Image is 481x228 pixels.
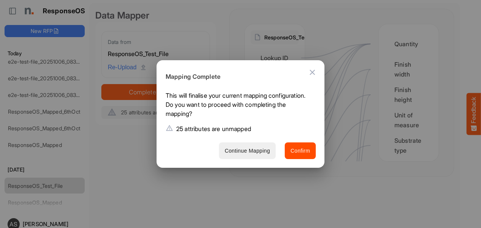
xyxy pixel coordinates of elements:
[303,63,321,81] button: Close dialog
[176,124,251,133] p: 25 attributes are unmapped
[219,142,276,159] button: Continue Mapping
[290,146,310,156] span: Confirm
[166,91,310,121] p: This will finalise your current mapping configuration. Do you want to proceed with completing the...
[166,72,310,82] h6: Mapping Complete
[225,146,270,156] span: Continue Mapping
[285,142,316,159] button: Confirm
